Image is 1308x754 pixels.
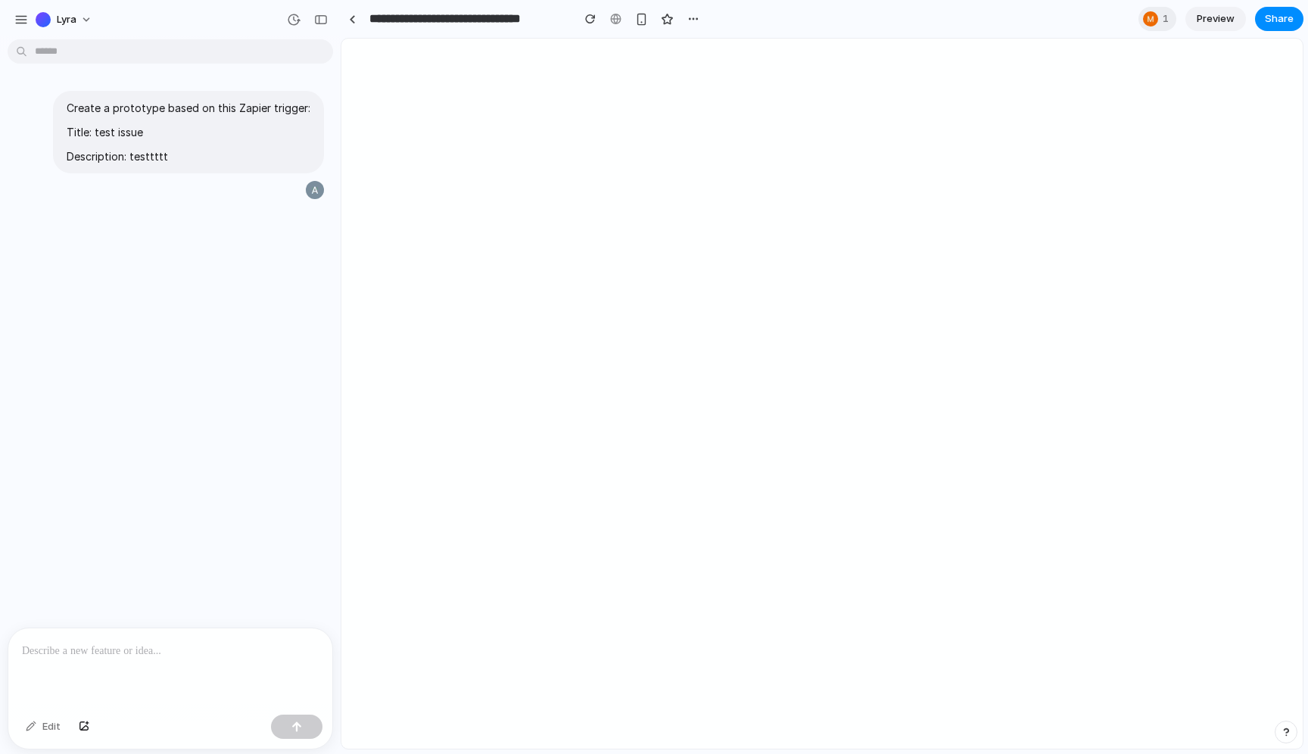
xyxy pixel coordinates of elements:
button: Lyra [30,8,100,32]
p: Description: testtttt [67,148,310,164]
a: Preview [1185,7,1246,31]
span: Preview [1197,11,1235,26]
p: Title: test issue [67,124,310,140]
p: Create a prototype based on this Zapier trigger: [67,100,310,116]
div: 1 [1138,7,1176,31]
span: 1 [1163,11,1173,26]
button: Share [1255,7,1303,31]
span: Lyra [57,12,76,27]
span: Share [1265,11,1294,26]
